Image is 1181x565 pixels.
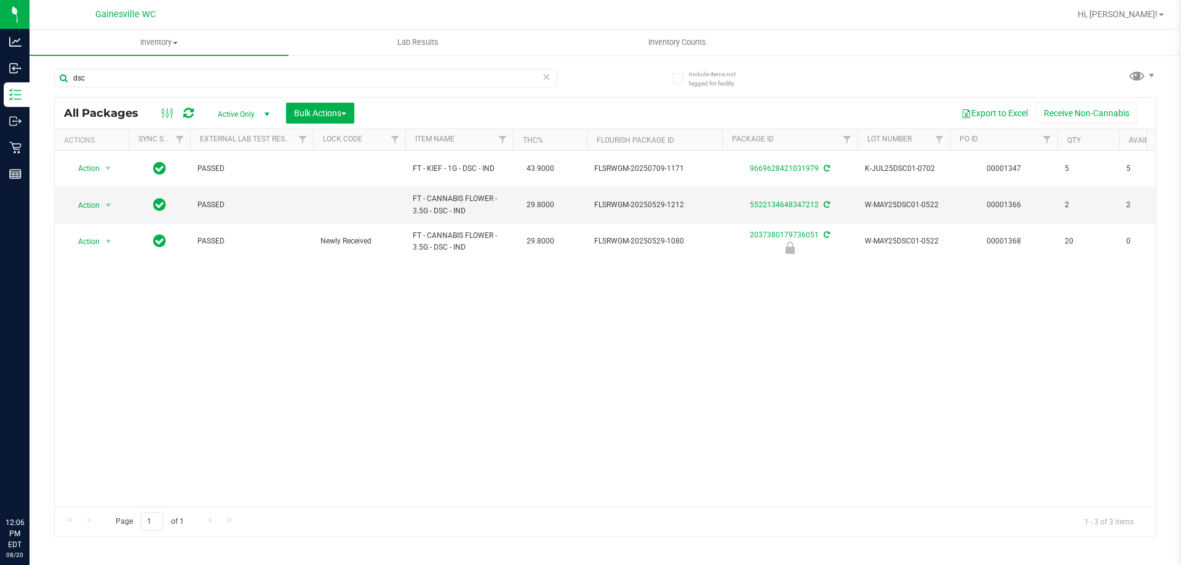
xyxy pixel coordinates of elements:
a: Filter [385,129,405,150]
a: 00001368 [987,237,1021,245]
inline-svg: Analytics [9,36,22,48]
a: Lot Number [867,135,912,143]
a: Lock Code [323,135,362,143]
span: Action [67,160,100,177]
a: Filter [1037,129,1057,150]
span: PASSED [197,163,306,175]
a: 9669628421031979 [750,164,819,173]
a: 2037380179736051 [750,231,819,239]
a: Available [1129,136,1166,144]
span: W-MAY25DSC01-0522 [865,199,942,211]
span: 43.9000 [520,160,560,178]
a: Filter [493,129,513,150]
span: Sync from Compliance System [822,200,830,209]
span: 29.8000 [520,196,560,214]
div: Actions [64,136,124,144]
span: In Sync [153,160,166,177]
button: Export to Excel [953,103,1036,124]
span: 29.8000 [520,232,560,250]
span: PASSED [197,199,306,211]
a: Inventory [30,30,288,55]
span: Clear [542,69,551,85]
span: FT - CANNABIS FLOWER - 3.5G - DSC - IND [413,193,506,216]
a: Filter [837,129,857,150]
span: 0 [1126,235,1173,247]
span: All Packages [64,106,151,120]
span: FLSRWGM-20250709-1171 [594,163,715,175]
inline-svg: Inventory [9,89,22,101]
span: In Sync [153,232,166,250]
a: Qty [1067,136,1081,144]
span: select [101,160,116,177]
a: Filter [293,129,313,150]
inline-svg: Retail [9,141,22,154]
div: Newly Received [720,242,859,254]
a: Item Name [415,135,455,143]
button: Receive Non-Cannabis [1036,103,1137,124]
span: Sync from Compliance System [822,164,830,173]
span: select [101,233,116,250]
a: Filter [170,129,190,150]
span: PASSED [197,235,306,247]
a: 00001347 [987,164,1021,173]
a: Inventory Counts [547,30,806,55]
a: PO ID [960,135,978,143]
a: Flourish Package ID [597,136,674,144]
inline-svg: Outbound [9,115,22,127]
span: Action [67,233,100,250]
span: In Sync [153,196,166,213]
span: Inventory Counts [632,37,723,48]
span: FT - CANNABIS FLOWER - 3.5G - DSC - IND [413,230,506,253]
inline-svg: Reports [9,168,22,180]
iframe: Resource center unread badge [36,465,51,480]
p: 12:06 PM EDT [6,517,24,550]
span: Bulk Actions [294,108,346,118]
span: FLSRWGM-20250529-1080 [594,235,715,247]
span: W-MAY25DSC01-0522 [865,235,942,247]
a: Lab Results [288,30,547,55]
span: Page of 1 [105,512,194,531]
span: Include items not tagged for facility [689,69,750,88]
p: 08/20 [6,550,24,559]
span: select [101,197,116,214]
span: FLSRWGM-20250529-1212 [594,199,715,211]
a: THC% [523,136,543,144]
span: 2 [1126,199,1173,211]
input: Search Package ID, Item Name, SKU, Lot or Part Number... [54,69,557,87]
inline-svg: Inbound [9,62,22,74]
a: Package ID [732,135,774,143]
input: 1 [141,512,163,531]
span: Newly Received [320,235,398,247]
a: 00001366 [987,200,1021,209]
span: 2 [1065,199,1111,211]
span: 1 - 3 of 3 items [1075,512,1143,531]
a: Sync Status [138,135,186,143]
span: Inventory [30,37,288,48]
span: 5 [1126,163,1173,175]
span: K-JUL25DSC01-0702 [865,163,942,175]
span: Action [67,197,100,214]
button: Bulk Actions [286,103,354,124]
span: FT - KIEF - 1G - DSC - IND [413,163,506,175]
span: Gainesville WC [95,9,156,20]
span: 20 [1065,235,1111,247]
a: 5522134648347212 [750,200,819,209]
span: 5 [1065,163,1111,175]
a: Filter [929,129,950,150]
span: Sync from Compliance System [822,231,830,239]
a: External Lab Test Result [200,135,296,143]
span: Hi, [PERSON_NAME]! [1078,9,1158,19]
span: Lab Results [381,37,455,48]
iframe: Resource center [12,467,49,504]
